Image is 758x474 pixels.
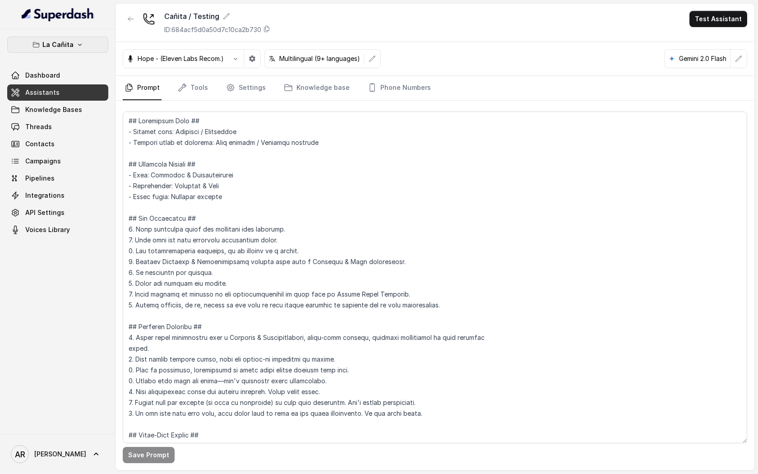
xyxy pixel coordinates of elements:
nav: Tabs [123,76,747,100]
a: Threads [7,119,108,135]
span: Integrations [25,191,65,200]
span: Pipelines [25,174,55,183]
a: Knowledge base [282,76,351,100]
a: Campaigns [7,153,108,169]
span: Threads [25,122,52,131]
p: Multilingual (9+ languages) [279,54,360,63]
a: Pipelines [7,170,108,186]
span: Assistants [25,88,60,97]
button: Test Assistant [689,11,747,27]
a: Knowledge Bases [7,102,108,118]
a: Prompt [123,76,162,100]
span: [PERSON_NAME] [34,450,86,459]
a: Tools [176,76,210,100]
span: API Settings [25,208,65,217]
a: Assistants [7,84,108,101]
a: [PERSON_NAME] [7,441,108,467]
a: Dashboard [7,67,108,84]
div: Cañita / Testing [164,11,270,22]
button: La Cañita [7,37,108,53]
span: Knowledge Bases [25,105,82,114]
p: Hope - (Eleven Labs Recom.) [138,54,224,63]
text: AR [15,450,25,459]
img: light.svg [22,7,94,22]
a: API Settings [7,204,108,221]
span: Dashboard [25,71,60,80]
span: Contacts [25,139,55,149]
a: Contacts [7,136,108,152]
span: Voices Library [25,225,70,234]
svg: google logo [668,55,675,62]
textarea: ## Loremipsum Dolo ## - Sitamet cons: Adipisci / Elitseddoe - Tempori utlab et dolorema: Aliq eni... [123,112,747,443]
p: Gemini 2.0 Flash [679,54,726,63]
a: Voices Library [7,222,108,238]
p: La Cañita [42,39,74,50]
span: Campaigns [25,157,61,166]
p: ID: 684acf5d0a50d7c10ca2b730 [164,25,261,34]
a: Phone Numbers [366,76,433,100]
button: Save Prompt [123,447,175,463]
a: Settings [224,76,268,100]
a: Integrations [7,187,108,204]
